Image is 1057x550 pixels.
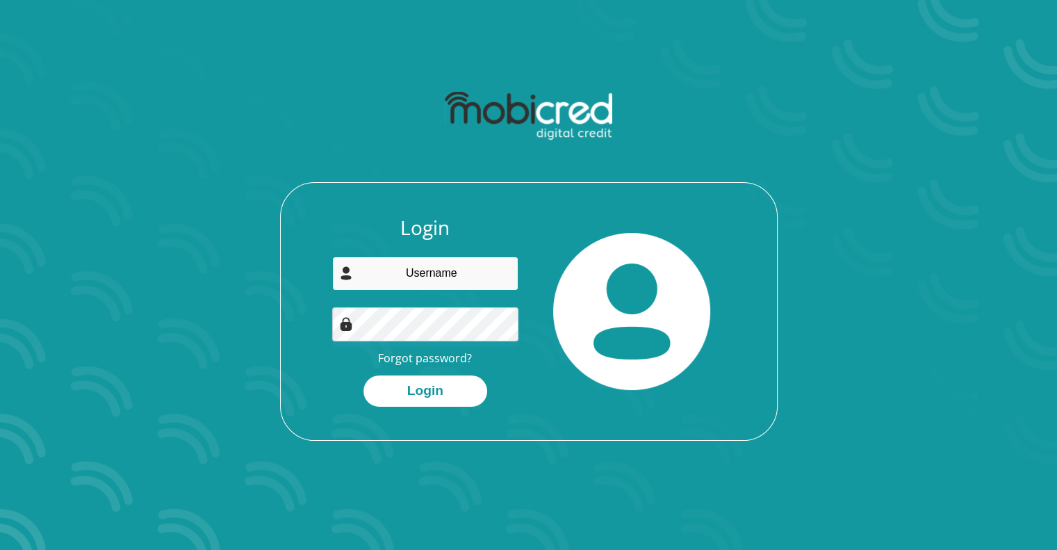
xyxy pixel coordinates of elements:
img: mobicred logo [445,92,612,140]
input: Username [332,257,518,291]
button: Login [363,375,487,407]
img: user-icon image [339,266,353,280]
img: Image [339,317,353,331]
h3: Login [332,216,518,240]
a: Forgot password? [378,350,472,366]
